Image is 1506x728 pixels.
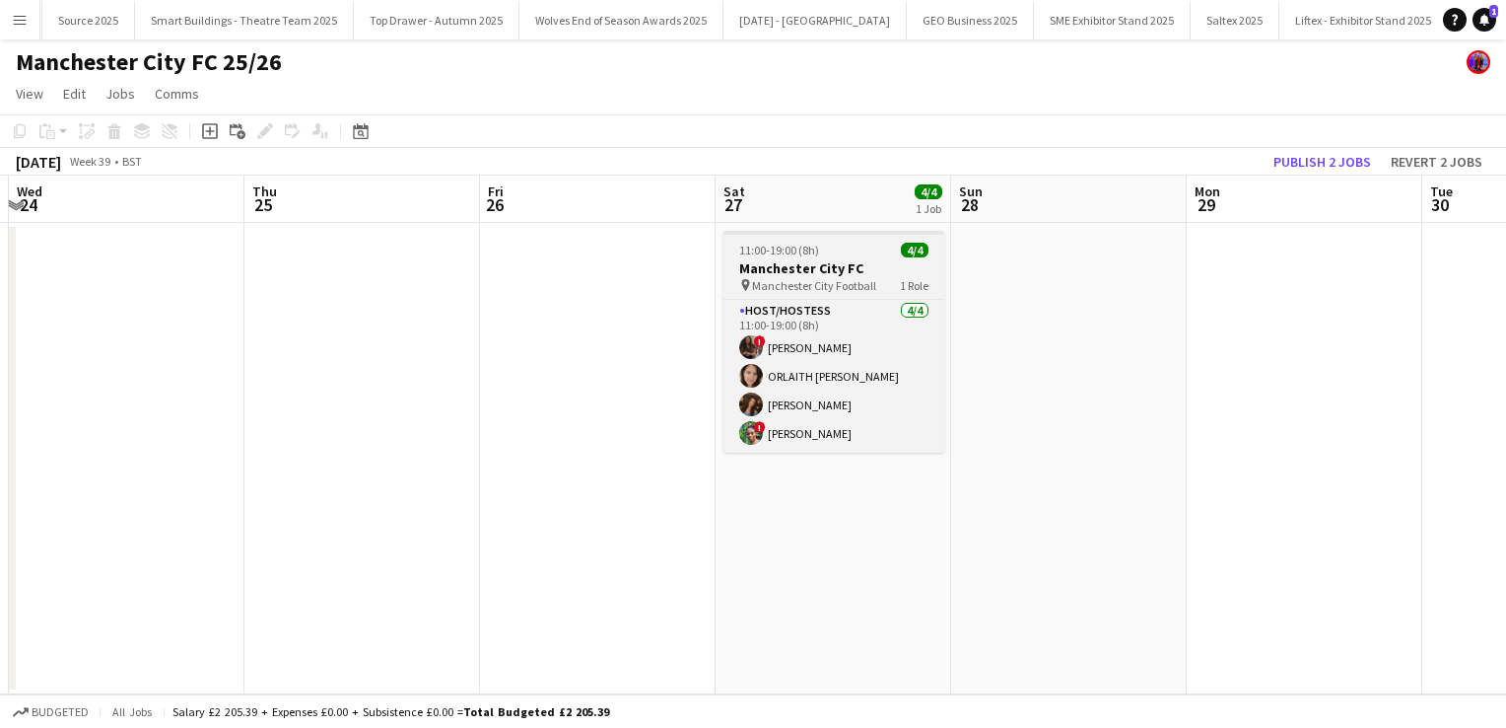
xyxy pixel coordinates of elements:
button: Saltex 2025 [1191,1,1279,39]
span: Budgeted [32,705,89,719]
a: Edit [55,81,94,107]
div: Salary £2 205.39 + Expenses £0.00 + Subsistence £0.00 = [172,704,609,719]
h1: Manchester City FC 25/26 [16,47,282,77]
button: SME Exhibitor Stand 2025 [1034,1,1191,39]
span: Mon [1195,182,1220,200]
button: Top Drawer - Autumn 2025 [354,1,519,39]
button: Smart Buildings - Theatre Team 2025 [135,1,354,39]
span: Manchester City Football [752,278,876,293]
a: 1 [1472,8,1496,32]
div: BST [122,154,142,169]
span: All jobs [108,704,156,719]
span: Wed [17,182,42,200]
span: Sun [959,182,983,200]
button: Budgeted [10,701,92,723]
span: Tue [1430,182,1453,200]
div: 1 Job [916,201,941,216]
span: 26 [485,193,504,216]
app-job-card: 11:00-19:00 (8h)4/4Manchester City FC Manchester City Football1 RoleHost/Hostess4/411:00-19:00 (8... [723,231,944,453]
button: Wolves End of Season Awards 2025 [519,1,723,39]
span: 27 [720,193,745,216]
span: Comms [155,85,199,103]
span: 30 [1427,193,1453,216]
span: Jobs [105,85,135,103]
span: ! [754,335,766,347]
button: GEO Business 2025 [907,1,1034,39]
span: 29 [1192,193,1220,216]
button: Liftex - Exhibitor Stand 2025 [1279,1,1448,39]
span: ! [754,421,766,433]
button: [DATE] - [GEOGRAPHIC_DATA] [723,1,907,39]
h3: Manchester City FC [723,259,944,277]
a: Jobs [98,81,143,107]
button: Revert 2 jobs [1383,149,1490,175]
span: 11:00-19:00 (8h) [739,243,819,257]
span: Total Budgeted £2 205.39 [463,704,609,719]
span: 4/4 [915,184,942,199]
span: Fri [488,182,504,200]
span: Week 39 [65,154,114,169]
button: Source 2025 [42,1,135,39]
button: Publish 2 jobs [1266,149,1379,175]
app-card-role: Host/Hostess4/411:00-19:00 (8h)![PERSON_NAME]ORLAITH [PERSON_NAME][PERSON_NAME]![PERSON_NAME] [723,300,944,453]
app-user-avatar: Promo House Bookers [1467,50,1490,74]
span: 24 [14,193,42,216]
span: 25 [249,193,277,216]
span: 1 Role [900,278,928,293]
span: View [16,85,43,103]
span: Edit [63,85,86,103]
a: View [8,81,51,107]
span: 1 [1489,5,1498,18]
span: 28 [956,193,983,216]
div: [DATE] [16,152,61,172]
span: 4/4 [901,243,928,257]
span: Thu [252,182,277,200]
span: Sat [723,182,745,200]
a: Comms [147,81,207,107]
